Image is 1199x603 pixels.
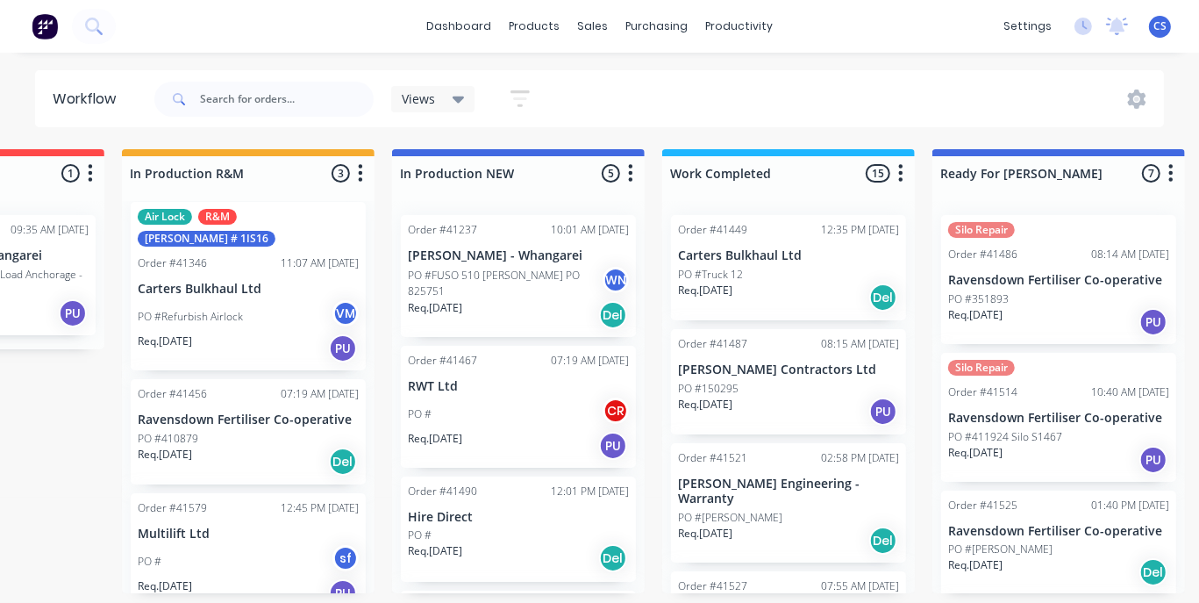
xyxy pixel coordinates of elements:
[941,215,1176,344] div: Silo RepairOrder #4148608:14 AM [DATE]Ravensdown Fertiliser Co-operativePO #351893Req.[DATE]PU
[401,477,636,582] div: Order #4149012:01 PM [DATE]Hire DirectPO #Req.[DATE]Del
[500,13,568,39] div: products
[131,379,366,485] div: Order #4145607:19 AM [DATE]Ravensdown Fertiliser Co-operativePO #410879Req.[DATE]Del
[329,334,357,363] div: PU
[617,13,696,39] div: purchasing
[599,432,627,460] div: PU
[32,13,58,39] img: Factory
[678,267,743,283] p: PO #Truck 12
[138,500,207,516] div: Order #41579
[671,329,906,434] div: Order #4148708:15 AM [DATE][PERSON_NAME] Contractors LtdPO #150295Req.[DATE]PU
[948,542,1053,557] p: PO #[PERSON_NAME]
[408,353,477,369] div: Order #41467
[941,491,1176,596] div: Order #4152501:40 PM [DATE]Ravensdown Fertiliser Co-operativePO #[PERSON_NAME]Req.[DATE]Del
[408,543,462,559] p: Req. [DATE]
[948,273,1169,288] p: Ravensdown Fertiliser Co-operative
[1139,558,1167,586] div: Del
[408,222,477,238] div: Order #41237
[551,222,629,238] div: 10:01 AM [DATE]
[408,431,462,447] p: Req. [DATE]
[696,13,781,39] div: productivity
[138,447,192,463] p: Req. [DATE]
[138,209,192,225] div: Air Lock
[138,386,207,402] div: Order #41456
[138,231,275,247] div: [PERSON_NAME] # 1IS16
[821,578,899,594] div: 07:55 AM [DATE]
[138,527,359,542] p: Multilift Ltd
[671,443,906,563] div: Order #4152102:58 PM [DATE][PERSON_NAME] Engineering - WarrantyPO #[PERSON_NAME]Req.[DATE]Del
[138,554,161,570] p: PO #
[948,247,1017,262] div: Order #41486
[678,363,899,377] p: [PERSON_NAME] Contractors Ltd
[678,397,732,413] p: Req. [DATE]
[599,544,627,572] div: Del
[1091,498,1169,513] div: 01:40 PM [DATE]
[599,301,627,329] div: Del
[948,498,1017,513] div: Order #41525
[402,90,435,108] span: Views
[281,255,359,271] div: 11:07 AM [DATE]
[138,282,359,297] p: Carters Bulkhaul Ltd
[281,386,359,402] div: 07:19 AM [DATE]
[138,578,192,594] p: Req. [DATE]
[408,528,432,543] p: PO #
[678,526,732,542] p: Req. [DATE]
[678,450,747,466] div: Order #41521
[568,13,617,39] div: sales
[948,384,1017,400] div: Order #41514
[138,413,359,427] p: Ravensdown Fertiliser Co-operative
[678,283,732,298] p: Req. [DATE]
[551,484,629,499] div: 12:01 PM [DATE]
[948,557,1003,573] p: Req. [DATE]
[408,510,629,525] p: Hire Direct
[138,431,198,447] p: PO #410879
[1091,247,1169,262] div: 08:14 AM [DATE]
[869,398,897,426] div: PU
[401,346,636,468] div: Order #4146707:19 AM [DATE]RWT LtdPO #CRReq.[DATE]PU
[59,299,87,327] div: PU
[1091,384,1169,400] div: 10:40 AM [DATE]
[401,215,636,337] div: Order #4123710:01 AM [DATE][PERSON_NAME] - WhangareiPO #FUSO 510 [PERSON_NAME] PO 825751WNReq.[DA...
[408,379,629,394] p: RWT Ltd
[1139,308,1167,336] div: PU
[821,222,899,238] div: 12:35 PM [DATE]
[551,353,629,369] div: 07:19 AM [DATE]
[408,268,603,299] p: PO #FUSO 510 [PERSON_NAME] PO 825751
[408,300,462,316] p: Req. [DATE]
[138,309,243,325] p: PO #Refurbish Airlock
[948,307,1003,323] p: Req. [DATE]
[678,477,899,506] p: [PERSON_NAME] Engineering - Warranty
[678,381,739,397] p: PO #150295
[948,524,1169,539] p: Ravensdown Fertiliser Co-operative
[603,267,629,293] div: WN
[281,500,359,516] div: 12:45 PM [DATE]
[332,300,359,327] div: VM
[869,527,897,555] div: Del
[198,209,237,225] div: R&M
[869,284,897,312] div: Del
[53,89,125,110] div: Workflow
[131,202,366,370] div: Air LockR&M[PERSON_NAME] # 1IS16Order #4134611:07 AM [DATE]Carters Bulkhaul LtdPO #Refurbish Airl...
[408,484,477,499] div: Order #41490
[678,578,747,594] div: Order #41527
[948,360,1015,376] div: Silo Repair
[603,398,629,424] div: CR
[941,353,1176,482] div: Silo RepairOrder #4151410:40 AM [DATE]Ravensdown Fertiliser Co-operativePO #411924 Silo S1467Req....
[408,406,432,422] p: PO #
[678,248,899,263] p: Carters Bulkhaul Ltd
[948,411,1169,426] p: Ravensdown Fertiliser Co-operative
[948,429,1062,445] p: PO #411924 Silo S1467
[11,222,89,238] div: 09:35 AM [DATE]
[671,215,906,320] div: Order #4144912:35 PM [DATE]Carters Bulkhaul LtdPO #Truck 12Req.[DATE]Del
[678,510,782,526] p: PO #[PERSON_NAME]
[408,248,629,263] p: [PERSON_NAME] - Whangarei
[821,450,899,466] div: 02:58 PM [DATE]
[332,545,359,571] div: sf
[948,445,1003,461] p: Req. [DATE]
[678,222,747,238] div: Order #41449
[948,222,1015,238] div: Silo Repair
[200,82,374,117] input: Search for orders...
[138,334,192,349] p: Req. [DATE]
[329,448,357,476] div: Del
[1139,446,1167,474] div: PU
[678,336,747,352] div: Order #41487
